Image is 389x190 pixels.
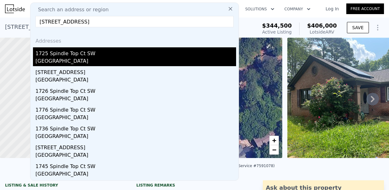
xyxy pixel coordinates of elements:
[240,3,279,15] button: Solutions
[35,104,236,114] div: 1776 Spindle Top Ct SW
[35,66,236,76] div: [STREET_ADDRESS]
[272,136,276,144] span: +
[318,6,346,12] a: Log In
[269,136,279,145] a: Zoom in
[35,47,236,57] div: 1725 Spindle Top Ct SW
[272,146,276,154] span: −
[262,29,292,34] span: Active Listing
[33,6,109,13] span: Search an address or region
[35,160,236,170] div: 1745 Spindle Top Ct SW
[5,23,203,31] div: [STREET_ADDRESS][PERSON_NAME] , [GEOGRAPHIC_DATA] , GA 30046
[35,95,236,104] div: [GEOGRAPHIC_DATA]
[35,170,236,179] div: [GEOGRAPHIC_DATA]
[269,145,279,155] a: Zoom out
[262,22,292,29] span: $344,500
[35,123,236,133] div: 1736 Spindle Top Ct SW
[35,85,236,95] div: 1726 Spindle Top Ct SW
[307,29,337,35] div: Lotside ARV
[35,16,234,27] input: Enter an address, city, region, neighborhood or zip code
[33,32,236,47] div: Addresses
[136,183,252,188] div: Listing remarks
[35,114,236,123] div: [GEOGRAPHIC_DATA]
[35,76,236,85] div: [GEOGRAPHIC_DATA]
[35,57,236,66] div: [GEOGRAPHIC_DATA]
[35,151,236,160] div: [GEOGRAPHIC_DATA]
[5,4,25,13] img: Lotside
[346,3,384,14] a: Free Account
[307,22,337,29] span: $406,000
[347,22,369,33] button: SAVE
[35,133,236,141] div: [GEOGRAPHIC_DATA]
[35,179,236,189] div: 1705 Spindle Top Ct SW
[371,21,384,34] button: Show Options
[5,183,121,189] div: LISTING & SALE HISTORY
[279,3,316,15] button: Company
[35,141,236,151] div: [STREET_ADDRESS]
